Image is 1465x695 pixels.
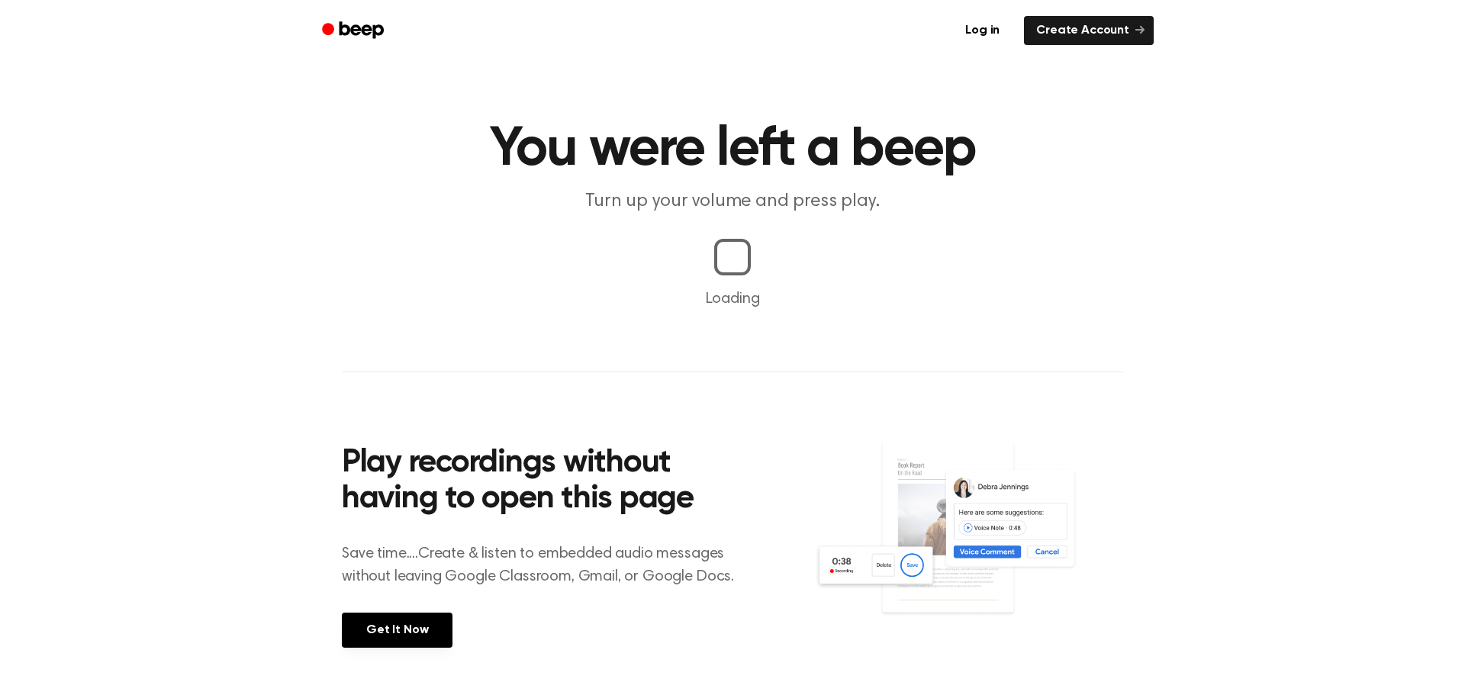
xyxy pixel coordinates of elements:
a: Beep [311,16,398,46]
img: Voice Comments on Docs and Recording Widget [814,441,1123,646]
h1: You were left a beep [342,122,1123,177]
a: Log in [950,13,1015,48]
a: Get It Now [342,613,452,648]
p: Turn up your volume and press play. [439,189,1025,214]
h2: Play recordings without having to open this page [342,446,753,518]
p: Save time....Create & listen to embedded audio messages without leaving Google Classroom, Gmail, ... [342,542,753,588]
p: Loading [18,288,1447,310]
a: Create Account [1024,16,1154,45]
